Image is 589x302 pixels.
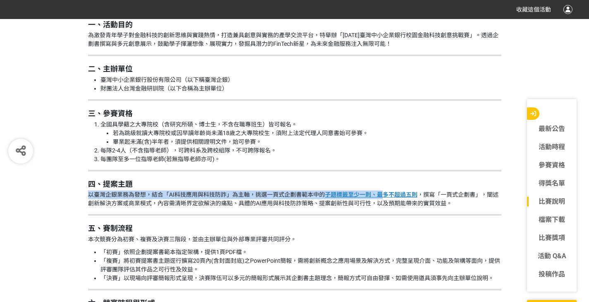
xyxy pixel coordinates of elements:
[100,76,501,84] li: 臺灣中小企業銀行股份有限公司（以下稱臺灣企銀）
[100,248,501,257] li: 「初賽」依照企劃提案書範本指定架構，提供1頁PDF檔。
[88,190,501,208] p: 以臺灣企銀業務為發想，結合「AI科技應用與科技防詐」為主軸，挑選一頁式企劃書範本中的 ，撰寫「一頁式企劃書」，闡述創新解決方案或商業模式，內容需清晰界定欲解決的痛點、具體的AI應用與科技防詐策略...
[113,129,501,138] li: 若為跳級就讀大專院校或因早讀年齡尚未滿18歲之大專院校生，須附上法定代理人同意書始可參賽。
[88,31,501,48] p: 為激發青年學子對金融科技的創新思維與實踐熱情，打造兼具創意與實務的產學交流平台，特舉辦「[DATE]臺灣中小企業銀行校園金融科技創意挑戰賽」。透過企劃書撰寫與多元創意展示，鼓勵學子揮灑想像、展現...
[100,146,501,155] li: 每隊2-4人（不含指導老師），可跨科系及跨校組隊，不可跨隊報名。
[516,6,551,13] span: 收藏這個活動
[88,64,133,73] strong: 二、主辦單位
[100,274,501,283] li: 「決賽」以現場向評審簡報形式呈現，決賽隊伍可以多元的簡報形式展示其企劃書主題理念，簡報方式可自由發揮、如需使用道具須事先向主辦單位說明。
[527,269,577,279] a: 投稿作品
[527,142,577,152] a: 活動時程
[527,251,577,261] a: 活動 Q&A
[88,224,133,233] strong: 五、賽制流程
[100,84,501,93] li: 財團法人台灣金融研訓院（以下合稱為主辦單位）
[100,155,501,164] li: 每團隊至多一位指導老師(若無指導老師亦可)。
[527,178,577,188] a: 得獎名單
[100,257,501,274] li: 「複賽」將初賽提案書主題逕行擴寫20頁內(含封面封底)之PowerPoint簡報，需將創新概念之應用場景及解決方式，完整呈現介面、功能及架構等面向，提供評審團隊評估其作品之可行性及效益。
[527,215,577,225] a: 檔案下載
[88,109,133,118] strong: 三、參賽資格
[527,124,577,134] a: 最新公告
[527,197,577,207] a: 比賽說明
[325,191,417,198] u: 子題標籤至少一則、最多不超過五則
[88,235,501,244] p: 本次競賽分為初賽、複賽及決賽三階段，並由主辦單位與外部專業評審共同評分。
[100,120,501,146] li: 全國具學籍之大專院校（含研究所碩、博士生，不含在職專班生）皆可報名。
[527,233,577,243] a: 比賽獎項
[527,160,577,170] a: 參賽資格
[113,138,501,146] li: 畢業起未滿(含)半年者，須提供相關證明文件，始可參賽。
[88,180,133,188] strong: 四、提案主題
[88,20,133,29] strong: 一、活動目的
